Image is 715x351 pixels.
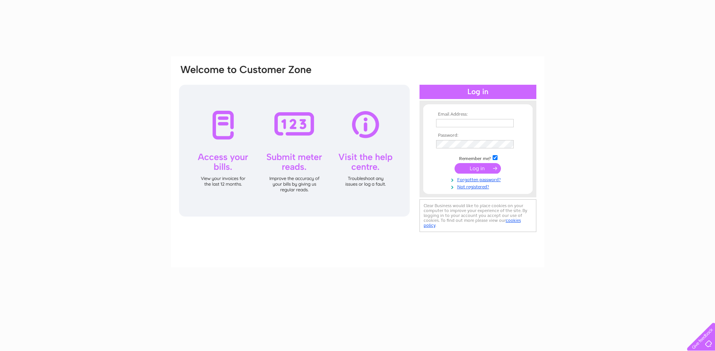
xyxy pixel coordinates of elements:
[434,112,522,117] th: Email Address:
[436,175,522,183] a: Forgotten password?
[424,218,521,228] a: cookies policy
[434,133,522,138] th: Password:
[420,199,536,232] div: Clear Business would like to place cookies on your computer to improve your experience of the sit...
[455,163,501,174] input: Submit
[436,183,522,190] a: Not registered?
[434,154,522,162] td: Remember me?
